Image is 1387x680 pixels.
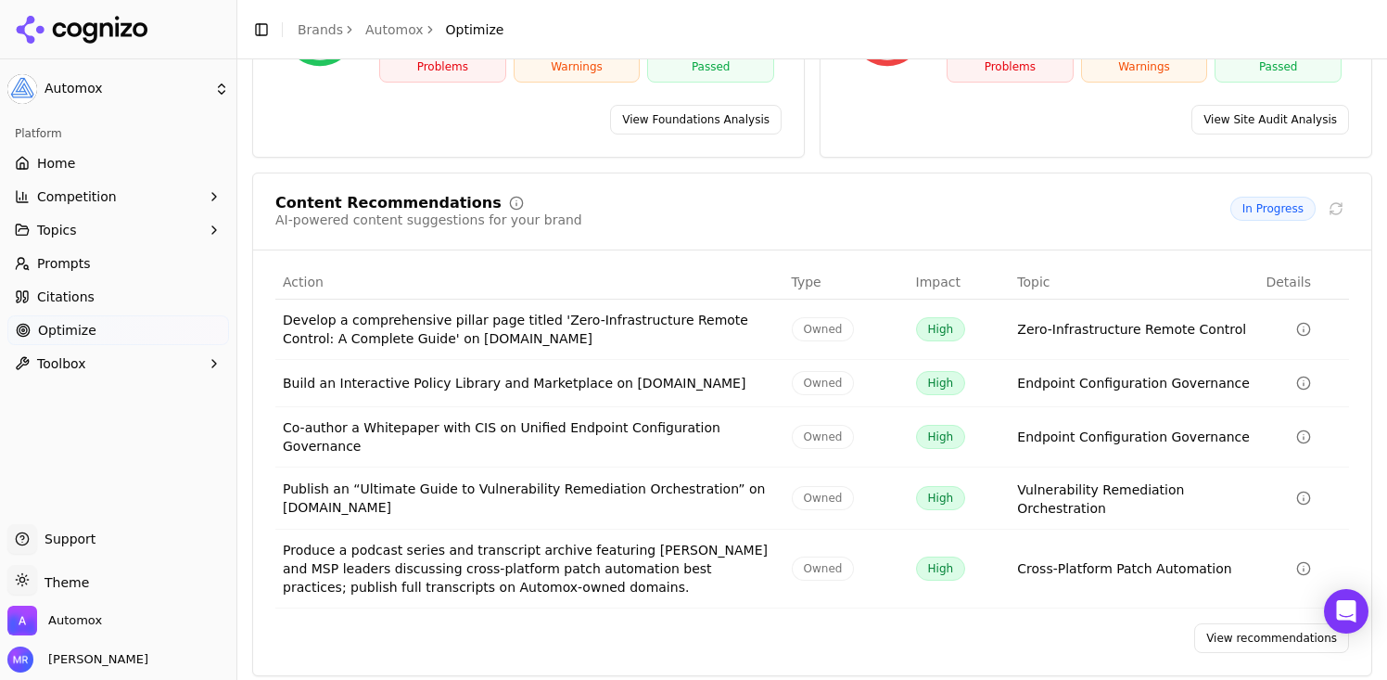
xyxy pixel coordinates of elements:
[7,249,229,278] a: Prompts
[283,374,777,392] div: Build an Interactive Policy Library and Marketplace on [DOMAIN_NAME]
[1223,59,1333,74] div: Passed
[522,59,632,74] div: Warnings
[37,254,91,273] span: Prompts
[388,59,498,74] div: Problems
[7,148,229,178] a: Home
[1017,374,1250,392] a: Endpoint Configuration Governance
[7,282,229,312] a: Citations
[7,182,229,212] button: Competition
[916,486,966,510] span: High
[916,273,1003,291] div: Impact
[298,22,343,37] a: Brands
[916,371,966,395] span: High
[792,317,855,341] span: Owned
[45,81,207,97] span: Automox
[41,651,148,668] span: [PERSON_NAME]
[792,273,901,291] div: Type
[37,354,86,373] span: Toolbox
[1266,273,1342,291] div: Details
[446,20,504,39] span: Optimize
[610,105,782,135] a: View Foundations Analysis
[655,59,766,74] div: Passed
[1017,320,1246,339] a: Zero-Infrastructure Remote Control
[1089,59,1200,74] div: Warnings
[7,215,229,245] button: Topics
[37,221,77,239] span: Topics
[1017,273,1251,291] div: Topic
[7,606,37,635] img: Automox
[38,321,96,340] span: Optimize
[283,311,777,348] div: Develop a comprehensive pillar page titled 'Zero-Infrastructure Remote Control: A Complete Guide'...
[1194,623,1349,653] a: View recommendations
[1017,559,1231,578] a: Cross-Platform Patch Automation
[275,196,502,211] div: Content Recommendations
[283,273,777,291] div: Action
[7,74,37,104] img: Automox
[37,187,117,206] span: Competition
[7,315,229,345] a: Optimize
[1017,481,1251,518] a: Vulnerability Remediation Orchestration
[365,20,424,39] a: Automox
[7,606,102,635] button: Open organization switcher
[7,119,229,148] div: Platform
[792,486,855,510] span: Owned
[1230,197,1316,221] span: In Progress
[298,20,503,39] nav: breadcrumb
[37,530,95,548] span: Support
[7,349,229,378] button: Toolbox
[283,418,777,455] div: Co-author a Whitepaper with CIS on Unified Endpoint Configuration Governance
[916,317,966,341] span: High
[48,612,102,629] span: Automox
[1017,428,1250,446] a: Endpoint Configuration Governance
[955,59,1065,74] div: Problems
[37,154,75,173] span: Home
[7,647,148,673] button: Open user button
[275,265,1349,609] div: Data table
[283,480,777,517] div: Publish an “Ultimate Guide to Vulnerability Remediation Orchestration” on [DOMAIN_NAME]
[37,288,95,306] span: Citations
[916,425,966,449] span: High
[792,425,855,449] span: Owned
[283,541,777,597] div: Produce a podcast series and transcript archive featuring [PERSON_NAME] and MSP leaders discussin...
[275,211,582,229] div: AI-powered content suggestions for your brand
[792,371,855,395] span: Owned
[7,647,33,673] img: Maddie Regis
[792,557,855,581] span: Owned
[1324,589,1368,634] div: Open Intercom Messenger
[916,557,966,581] span: High
[1191,105,1349,135] a: View Site Audit Analysis
[37,575,89,590] span: Theme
